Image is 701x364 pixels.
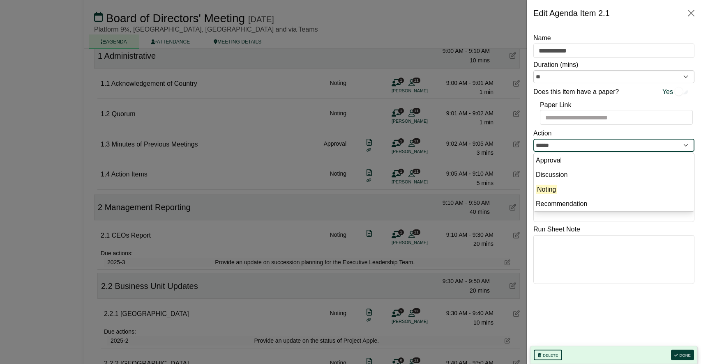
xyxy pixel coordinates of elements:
mark: Noting [536,185,557,194]
span: Yes [662,87,673,97]
label: Name [533,33,551,43]
li: Noting [534,182,694,197]
button: Close [685,7,698,20]
label: Duration (mins) [533,60,578,70]
label: Paper Link [540,100,572,110]
button: Delete [534,350,562,360]
li: Discussion [534,167,694,182]
label: Action [533,128,551,139]
div: Edit Agenda Item 2.1 [533,7,610,20]
label: Does this item have a paper? [533,87,619,97]
li: Recommendation [534,197,694,211]
li: Approval [534,153,694,168]
label: Run Sheet Note [533,224,580,235]
button: Done [671,350,694,360]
